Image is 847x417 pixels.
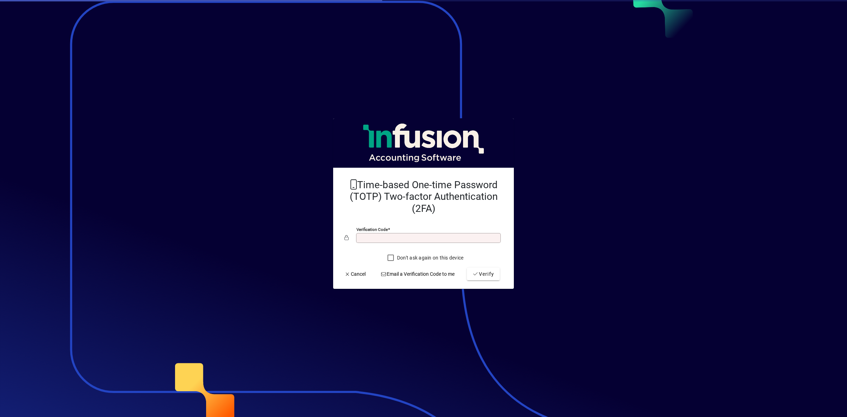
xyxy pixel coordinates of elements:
[344,270,366,278] span: Cancel
[356,227,388,232] mat-label: Verification code
[344,179,503,215] h2: Time-based One-time Password (TOTP) Two-factor Authentication (2FA)
[381,270,455,278] span: Email a Verification Code to me
[467,268,500,280] button: Verify
[473,270,494,278] span: Verify
[342,268,368,280] button: Cancel
[378,268,458,280] button: Email a Verification Code to me
[396,254,464,261] label: Don't ask again on this device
